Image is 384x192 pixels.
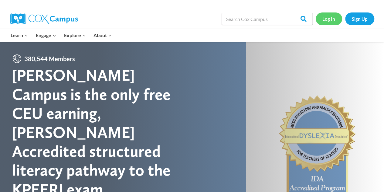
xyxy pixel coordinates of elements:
[7,29,32,42] button: Child menu of Learn
[222,13,313,25] input: Search Cox Campus
[60,29,90,42] button: Child menu of Explore
[316,12,342,25] a: Log In
[10,13,78,24] img: Cox Campus
[316,12,374,25] nav: Secondary Navigation
[345,12,374,25] a: Sign Up
[22,54,77,64] span: 380,544 Members
[90,29,116,42] button: Child menu of About
[7,29,116,42] nav: Primary Navigation
[32,29,60,42] button: Child menu of Engage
